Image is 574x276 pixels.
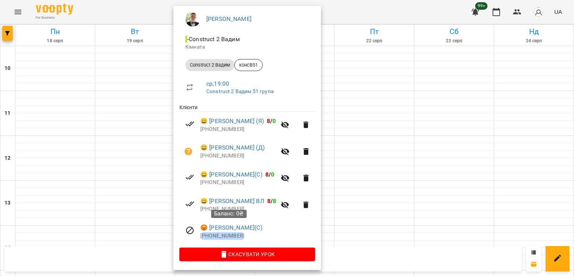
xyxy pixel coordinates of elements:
svg: Візит сплачено [185,119,194,128]
span: Баланс: 0₴ [214,210,244,217]
span: консВ51 [235,62,262,68]
span: 8 [267,197,271,205]
p: [PHONE_NUMBER] [200,126,276,133]
span: - Construct 2 Вадим [185,36,241,43]
p: [PHONE_NUMBER] [200,205,276,213]
b: / [267,117,276,125]
b: / [265,171,274,178]
b: / [267,197,276,205]
svg: Візит сплачено [185,199,194,208]
svg: Візит скасовано [185,226,194,235]
a: 😀 [PERSON_NAME] (Д) [200,143,265,152]
ul: Клієнти [179,104,315,248]
span: 8 [265,171,269,178]
p: Кімната [185,43,309,51]
a: 😀 [PERSON_NAME] ВЛ [200,197,264,206]
button: Скасувати Урок [179,248,315,261]
span: Скасувати Урок [185,250,309,259]
a: ср , 19:00 [206,80,229,87]
span: 8 [267,117,270,125]
a: 😀 [PERSON_NAME](С) [200,170,262,179]
svg: Візит сплачено [185,173,194,182]
img: a36e7c9154db554d8e2cc68f12717264.jpg [185,12,200,27]
button: Візит ще не сплачено. Додати оплату? [179,142,197,160]
a: 😡 [PERSON_NAME](С) [200,223,262,232]
span: 0 [272,117,276,125]
div: консВ51 [234,59,263,71]
p: [PHONE_NUMBER] [200,179,276,186]
span: 0 [271,171,274,178]
a: [PERSON_NAME] [206,15,251,22]
a: 😀 [PERSON_NAME] (Я) [200,117,264,126]
p: [PHONE_NUMBER] [200,232,315,240]
span: 8 [273,197,276,205]
a: Construct 2 Вадим 51 група [206,88,274,94]
span: Construct 2 Вадим [185,62,234,68]
p: [PHONE_NUMBER] [200,152,276,160]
